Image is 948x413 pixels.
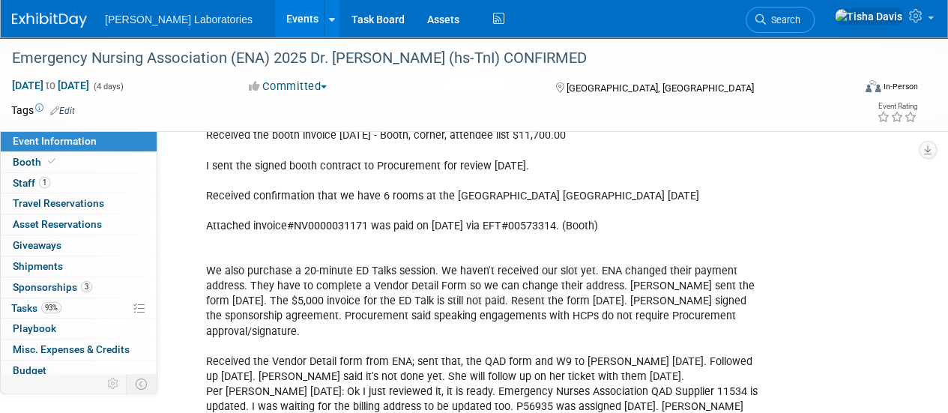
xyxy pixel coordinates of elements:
a: Budget [1,361,157,381]
span: Booth [13,156,58,168]
img: Format-Inperson.png [866,80,881,92]
button: Committed [244,79,333,94]
a: Search [746,7,815,33]
td: Personalize Event Tab Strip [100,374,127,394]
span: Misc. Expenses & Credits [13,343,130,355]
span: to [43,79,58,91]
span: 3 [81,281,92,292]
span: (4 days) [92,82,124,91]
div: Event Rating [877,103,917,110]
a: Sponsorships3 [1,277,157,298]
a: Travel Reservations [1,193,157,214]
a: Edit [50,106,75,116]
div: In-Person [883,81,918,92]
span: Asset Reservations [13,218,102,230]
a: Playbook [1,319,157,339]
span: Travel Reservations [13,197,104,209]
img: ExhibitDay [12,13,87,28]
a: Booth [1,152,157,172]
span: 1 [39,177,50,188]
span: Playbook [13,322,56,334]
a: Misc. Expenses & Credits [1,340,157,360]
span: Tasks [11,302,61,314]
td: Toggle Event Tabs [127,374,157,394]
span: [DATE] [DATE] [11,79,90,92]
span: Event Information [13,135,97,147]
a: Tasks93% [1,298,157,319]
span: Staff [13,177,50,189]
span: Giveaways [13,239,61,251]
span: 93% [41,302,61,313]
span: Search [766,14,800,25]
span: Budget [13,364,46,376]
td: Tags [11,103,75,118]
div: Event Format [785,78,918,100]
i: Booth reservation complete [48,157,55,166]
div: Emergency Nursing Association (ENA) 2025 Dr. [PERSON_NAME] (hs-TnI) CONFIRMED [7,45,841,72]
span: [GEOGRAPHIC_DATA], [GEOGRAPHIC_DATA] [566,82,753,94]
a: Staff1 [1,173,157,193]
img: Tisha Davis [834,8,903,25]
span: Sponsorships [13,281,92,293]
a: Event Information [1,131,157,151]
a: Giveaways [1,235,157,256]
a: Shipments [1,256,157,277]
span: [PERSON_NAME] Laboratories [105,13,253,25]
a: Asset Reservations [1,214,157,235]
span: Shipments [13,260,63,272]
